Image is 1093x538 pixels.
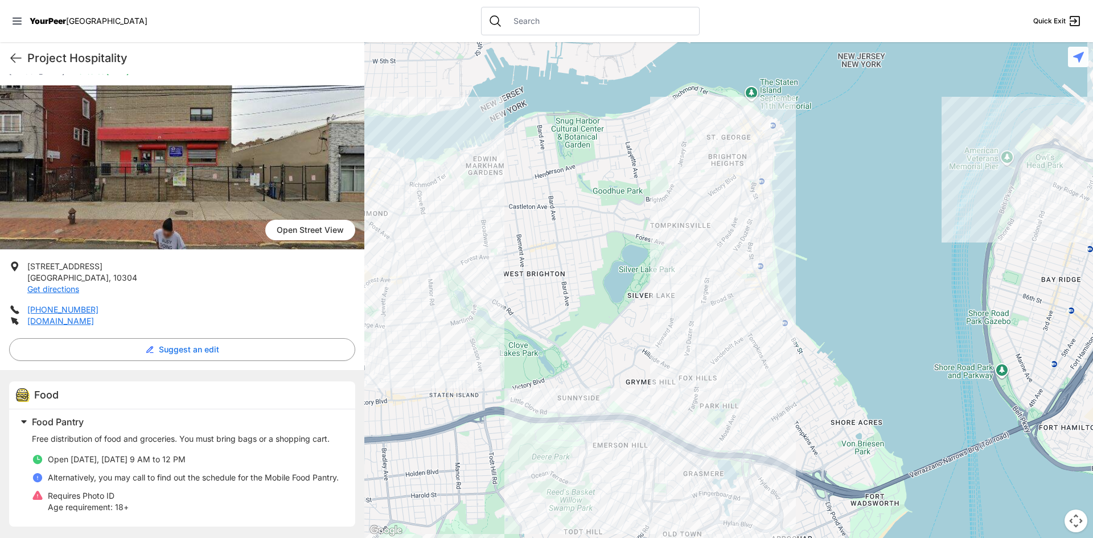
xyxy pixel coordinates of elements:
a: Open this area in Google Maps (opens a new window) [367,523,405,538]
h1: Project Hospitality [27,50,355,66]
span: [GEOGRAPHIC_DATA] [66,16,147,26]
span: Open [DATE], [DATE] 9 AM to 12 PM [48,454,186,464]
a: Quick Exit [1033,14,1082,28]
span: [GEOGRAPHIC_DATA] [27,273,109,282]
span: Open Street View [265,220,355,240]
p: Requires Photo ID [48,490,129,502]
span: Food Pantry [32,416,84,428]
p: Free distribution of food and groceries. You must bring bags or a shopping cart. [32,433,342,445]
span: YourPeer [30,16,66,26]
img: Google [367,523,405,538]
a: [PHONE_NUMBER] [27,305,98,314]
span: Age requirement: [48,502,113,512]
p: 18+ [48,502,129,513]
span: Food [34,389,59,401]
span: Quick Exit [1033,17,1066,26]
span: Suggest an edit [159,344,219,355]
span: , [109,273,111,282]
span: [STREET_ADDRESS] [27,261,102,271]
span: 10304 [113,273,137,282]
input: Search [507,15,692,27]
a: YourPeer[GEOGRAPHIC_DATA] [30,18,147,24]
a: Get directions [27,284,79,294]
button: Suggest an edit [9,338,355,361]
a: [DOMAIN_NAME] [27,316,94,326]
p: Alternatively, you may call to find out the schedule for the Mobile Food Pantry. [48,472,339,483]
button: Map camera controls [1065,510,1087,532]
